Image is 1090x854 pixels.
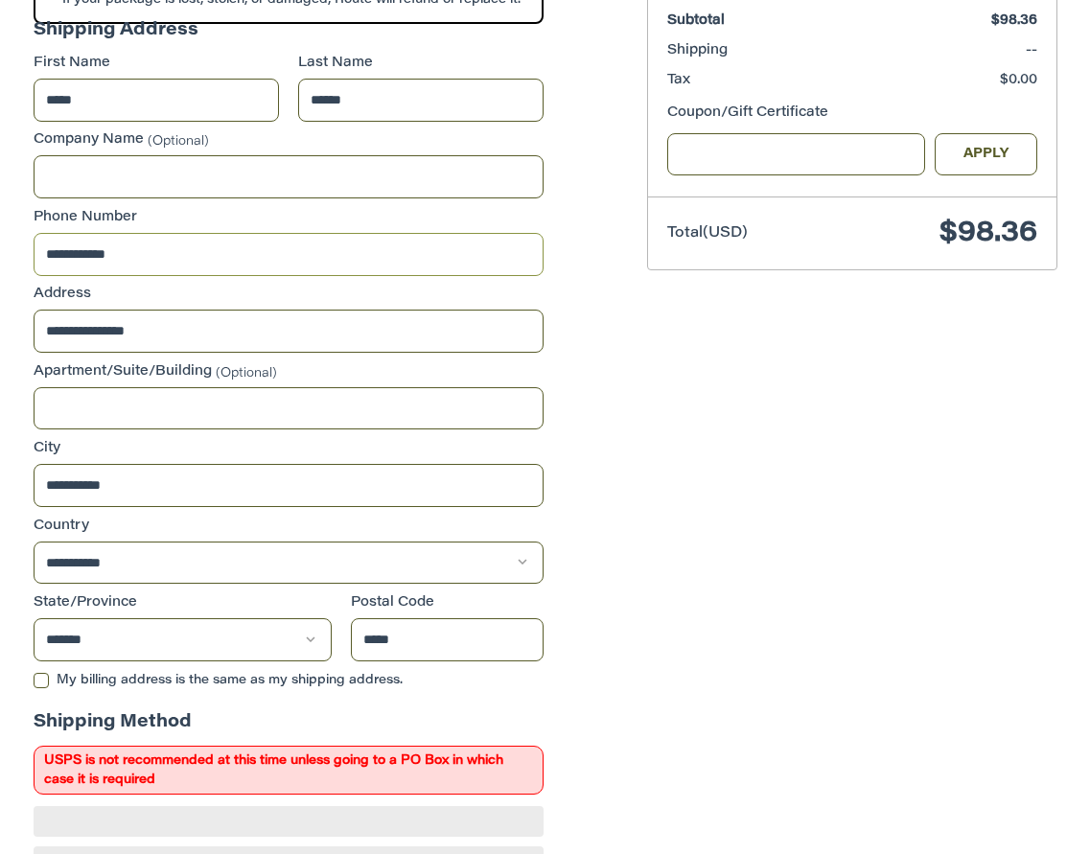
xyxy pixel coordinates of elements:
[1000,74,1037,87] span: $0.00
[34,285,545,305] label: Address
[34,130,545,150] label: Company Name
[34,673,545,688] label: My billing address is the same as my shipping address.
[34,517,545,537] label: Country
[34,18,198,54] legend: Shipping Address
[298,54,545,74] label: Last Name
[935,133,1038,176] button: Apply
[34,54,280,74] label: First Name
[148,135,209,148] small: (Optional)
[34,208,545,228] label: Phone Number
[1026,44,1037,58] span: --
[34,746,545,795] span: USPS is not recommended at this time unless going to a PO Box in which case it is required
[667,14,725,28] span: Subtotal
[34,593,333,613] label: State/Province
[34,710,192,746] legend: Shipping Method
[667,133,925,176] input: Gift Certificate or Coupon Code
[939,219,1037,248] span: $98.36
[667,74,690,87] span: Tax
[34,362,545,382] label: Apartment/Suite/Building
[667,44,728,58] span: Shipping
[351,593,544,613] label: Postal Code
[216,366,277,379] small: (Optional)
[667,226,748,241] span: Total (USD)
[991,14,1037,28] span: $98.36
[34,439,545,459] label: City
[667,104,1038,124] div: Coupon/Gift Certificate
